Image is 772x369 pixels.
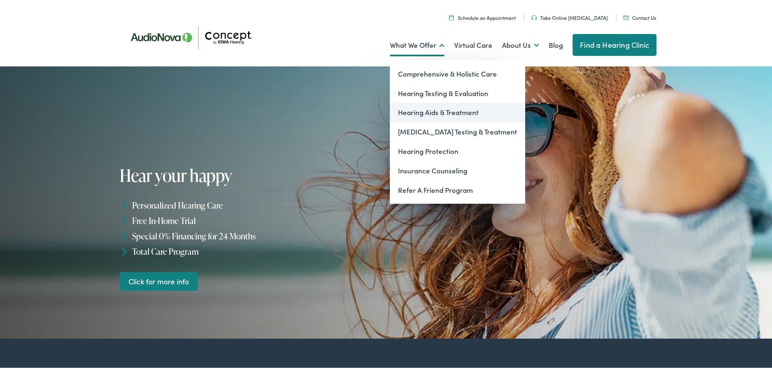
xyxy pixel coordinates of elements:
img: utility icon [531,14,537,19]
a: Comprehensive & Holistic Care [390,63,525,82]
a: Blog [549,29,563,59]
li: Total Care Program [120,242,390,257]
li: Special 0% Financing for 24 Months [120,227,390,242]
a: Contact Us [623,13,656,19]
a: Virtual Care [454,29,492,59]
h1: Hear your happy [120,164,366,183]
a: Click for more info [120,270,198,289]
a: [MEDICAL_DATA] Testing & Treatment [390,121,525,140]
a: Hearing Aids & Treatment [390,101,525,121]
a: Take Online [MEDICAL_DATA] [531,13,608,19]
li: Personalized Hearing Care [120,196,390,211]
a: About Us [502,29,539,59]
a: Insurance Counseling [390,160,525,179]
a: Hearing Testing & Evaluation [390,82,525,102]
img: A calendar icon to schedule an appointment at Concept by Iowa Hearing. [449,13,454,19]
img: utility icon [623,14,629,18]
a: Hearing Protection [390,140,525,160]
a: Find a Hearing Clinic [573,32,657,54]
a: What We Offer [390,29,445,59]
a: Refer A Friend Program [390,179,525,198]
a: Schedule an Appointment [449,13,516,19]
li: Free In-Home Trial [120,211,390,227]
